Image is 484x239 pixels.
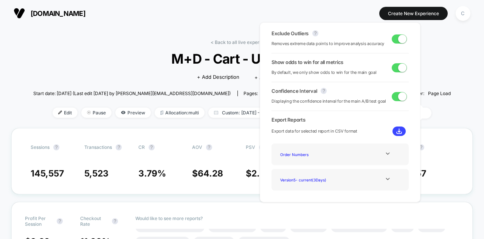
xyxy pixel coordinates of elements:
span: Transactions [84,144,112,150]
span: Exclude Outliers [271,30,309,36]
img: rebalance [160,111,163,115]
button: C [453,6,473,21]
button: ? [57,218,63,224]
span: Edit [53,108,78,118]
button: Create New Experience [379,7,448,20]
span: CR [138,144,145,150]
span: Pause [81,108,112,118]
button: [DOMAIN_NAME] [11,7,88,19]
span: Export Reports [271,117,409,123]
span: Show odds to win for all metrics [271,59,343,65]
p: Would like to see more reports? [135,216,459,221]
span: AOV [192,144,202,150]
button: ? [53,144,59,150]
button: ? [321,88,327,94]
span: Start date: [DATE] (Last edit [DATE] by [PERSON_NAME][EMAIL_ADDRESS][DOMAIN_NAME]) [33,91,231,96]
span: 5,523 [84,168,109,179]
button: ? [112,218,118,224]
a: < Back to all live experiences [211,39,273,45]
span: $ [246,168,272,179]
span: Confidence Interval [271,88,317,94]
div: Trigger: [408,91,451,96]
span: Export data for selected report in CSV format [271,128,357,135]
button: ? [312,30,318,36]
span: Allocation: multi [155,108,205,118]
button: ? [149,144,155,150]
span: Preview [115,108,151,118]
span: 3.79 % [138,168,166,179]
img: calendar [214,111,218,114]
button: ? [116,144,122,150]
div: Pages: [244,91,281,96]
div: C [456,6,470,21]
img: Visually logo [14,8,25,19]
span: M+D - Cart - Upsell [54,51,430,67]
img: download [396,128,402,134]
span: Removes extreme data points to improve analysis accuracy [271,40,384,47]
span: + Add Description [197,73,239,81]
span: Profit Per Session [25,216,53,227]
span: PSV [246,144,255,150]
span: Custom: [DATE] - [DATE] [208,108,289,118]
span: [DOMAIN_NAME] [31,9,85,17]
img: end [87,111,91,114]
span: Displaying the confidence interval for the main A/B test goal [271,98,386,105]
div: Version 5 - current ( 3 Days) [277,175,338,185]
div: Order Numbers [277,149,338,159]
span: Page Load [428,91,451,96]
span: Sessions [31,144,50,150]
span: $ [192,168,223,179]
span: 64.28 [198,168,223,179]
span: 2.44 [251,168,272,179]
span: By default, we only show odds to win for the main goal [271,69,377,76]
span: Checkout Rate [80,216,108,227]
button: ? [206,144,212,150]
span: 145,557 [31,168,64,179]
img: edit [58,111,62,114]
